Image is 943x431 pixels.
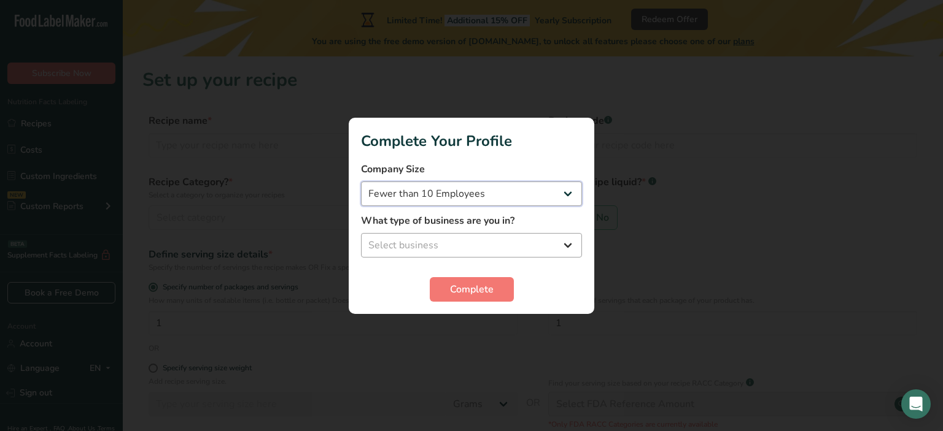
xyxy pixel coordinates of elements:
[450,282,494,297] span: Complete
[361,213,582,228] label: What type of business are you in?
[361,162,582,177] label: Company Size
[430,277,514,302] button: Complete
[901,389,931,419] div: Open Intercom Messenger
[361,130,582,152] h1: Complete Your Profile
